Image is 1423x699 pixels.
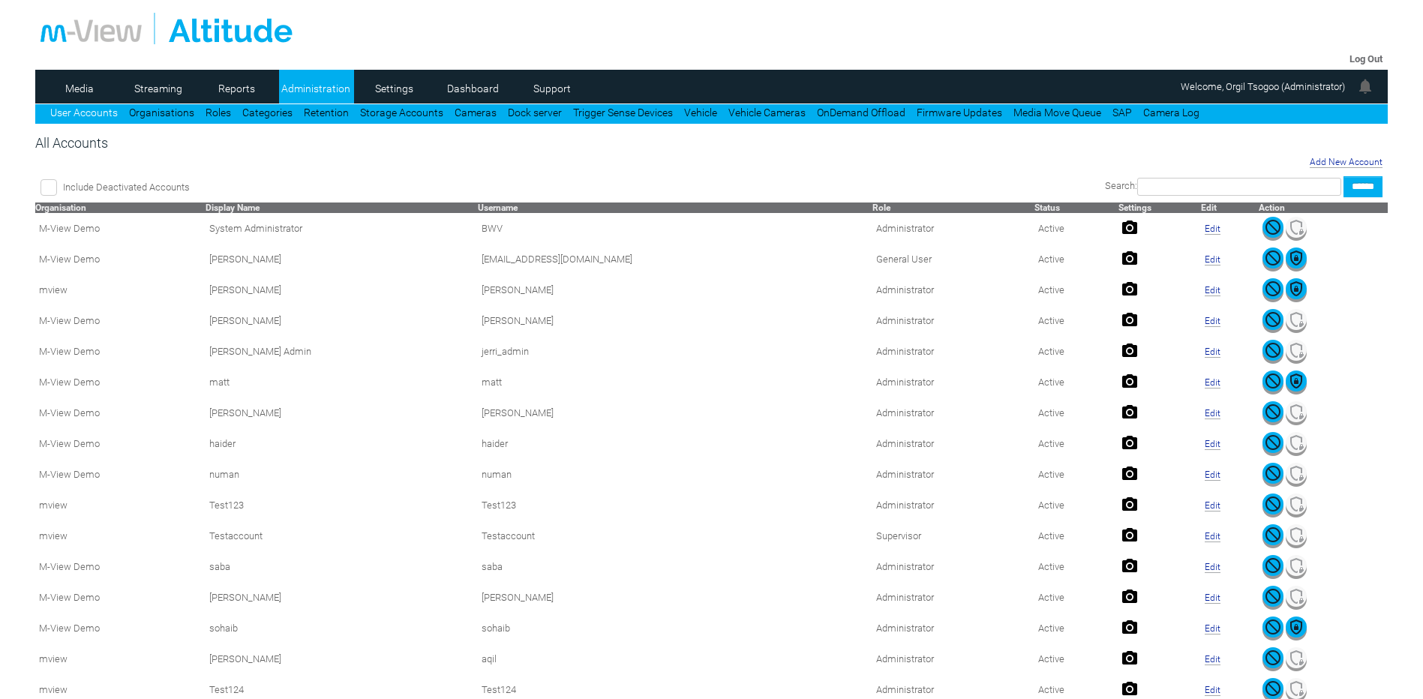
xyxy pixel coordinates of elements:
span: Contact Method: SMS and Email [209,561,230,572]
a: Edit [1205,500,1220,511]
td: Active [1034,428,1118,459]
td: Active [1034,613,1118,643]
img: mfa-shield-green-icon.svg [1286,370,1307,391]
img: user-active-green-icon.svg [1262,463,1283,484]
a: Edit [1205,562,1220,573]
a: Edit [1205,685,1220,696]
img: user-active-green-icon.svg [1262,370,1283,391]
a: Support [515,77,588,100]
a: Deactivate [1262,259,1283,271]
a: Reset MFA [1286,259,1307,271]
a: Dock server [508,106,562,118]
img: user-active-green-icon.svg [1262,586,1283,607]
img: mfa-shield-white-icon.svg [1286,493,1307,514]
img: camera24.png [1122,373,1137,388]
span: josh [482,407,554,418]
a: Edit [1205,439,1220,450]
a: Vehicle Cameras [728,106,806,118]
a: Trigger Sense Devices [573,106,673,118]
img: user-active-green-icon.svg [1262,401,1283,422]
span: mview [39,684,68,695]
img: camera24.png [1122,250,1137,265]
span: BWV [482,223,503,234]
span: Contact Method: SMS and Email [209,346,311,357]
img: mfa-shield-white-icon.svg [1286,678,1307,699]
a: Edit [1205,346,1220,358]
td: Active [1034,459,1118,490]
a: MFA Not Set [1286,475,1307,486]
a: MFA Not Set [1286,444,1307,455]
span: Test123 [482,499,516,511]
td: General User [872,244,1035,274]
div: Search: [521,176,1382,197]
td: Active [1034,643,1118,674]
span: matt@mview.com.au [482,253,632,265]
img: mfa-shield-white-icon.svg [1286,555,1307,576]
a: Streaming [122,77,194,100]
img: mfa-shield-white-icon.svg [1286,586,1307,607]
img: camera24.png [1122,466,1137,481]
a: Edit [1205,377,1220,388]
a: Deactivate [1262,628,1283,640]
td: Active [1034,520,1118,551]
img: user-active-green-icon.svg [1262,309,1283,330]
span: All Accounts [35,135,108,151]
a: MFA Not Set [1286,352,1307,363]
a: Edit [1205,223,1220,235]
a: SAP [1112,106,1132,118]
a: Categories [242,106,293,118]
span: Contact Method: SMS and Email [209,653,281,664]
a: Media [43,77,116,100]
td: Active [1034,213,1118,244]
a: Deactivate [1262,229,1283,240]
span: Contact Method: SMS and Email [209,499,244,511]
td: Administrator [872,305,1035,336]
a: Storage Accounts [360,106,443,118]
img: user-active-green-icon.svg [1262,278,1283,299]
img: bell24.png [1356,77,1374,95]
span: Include Deactivated Accounts [63,181,190,193]
a: Roles [206,106,231,118]
a: MFA Not Set [1286,536,1307,547]
span: Contact Method: None [209,223,302,234]
img: user-active-green-icon.svg [1262,493,1283,514]
a: Deactivate [1262,536,1283,547]
a: MFA Not Set [1286,505,1307,517]
span: mview [39,499,68,511]
span: gavin [482,592,554,603]
img: mfa-shield-white-icon.svg [1286,401,1307,422]
img: camera24.png [1122,343,1137,358]
a: MFA Not Set [1286,229,1307,240]
td: Active [1034,551,1118,582]
a: Log Out [1349,53,1382,64]
a: Edit [1205,469,1220,481]
td: Administrator [872,459,1035,490]
span: M-View Demo [39,592,100,603]
img: user-active-green-icon.svg [1262,647,1283,668]
span: Contact Method: SMS and Email [209,438,236,449]
span: M-View Demo [39,469,100,480]
a: Organisation [35,202,86,213]
span: M-View Demo [39,346,100,357]
a: Edit [1205,623,1220,634]
a: Edit [1205,408,1220,419]
a: Dashboard [437,77,509,100]
span: Test124 [482,684,516,695]
th: Action [1259,202,1388,213]
span: Welcome, Orgil Tsogoo (Administrator) [1181,81,1345,92]
span: matt [482,376,502,388]
img: camera24.png [1122,527,1137,542]
img: camera24.png [1122,589,1137,604]
a: Deactivate [1262,321,1283,332]
a: Edit [1205,654,1220,665]
span: Contact Method: SMS [209,284,281,295]
span: M-View Demo [39,223,100,234]
img: camera24.png [1122,496,1137,511]
img: mfa-shield-white-icon.svg [1286,432,1307,453]
a: Add New Account [1310,157,1382,168]
img: user-active-green-icon.svg [1262,555,1283,576]
img: camera24.png [1122,619,1137,634]
a: Retention [304,106,349,118]
a: Cameras [455,106,497,118]
a: Organisations [129,106,194,118]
